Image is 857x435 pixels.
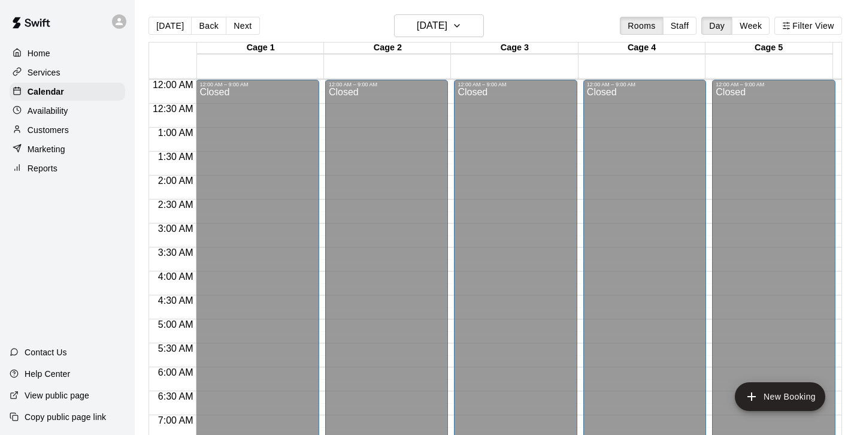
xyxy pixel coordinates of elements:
span: 1:30 AM [155,152,196,162]
span: 7:00 AM [155,415,196,425]
a: Marketing [10,140,125,158]
span: 6:30 AM [155,391,196,401]
p: View public page [25,389,89,401]
div: 12:00 AM – 9:00 AM [716,81,831,87]
p: Home [28,47,50,59]
h6: [DATE] [417,17,447,34]
button: add [735,382,825,411]
span: 5:30 AM [155,343,196,354]
a: Customers [10,121,125,139]
span: 12:00 AM [150,80,196,90]
button: [DATE] [394,14,484,37]
p: Copy public page link [25,411,106,423]
span: 6:00 AM [155,367,196,377]
p: Calendar [28,86,64,98]
a: Reports [10,159,125,177]
span: 5:00 AM [155,319,196,330]
span: 2:00 AM [155,176,196,186]
button: Staff [663,17,697,35]
div: Cage 5 [705,43,832,54]
span: 1:00 AM [155,128,196,138]
div: 12:00 AM – 9:00 AM [587,81,702,87]
span: 2:30 AM [155,200,196,210]
button: Back [191,17,226,35]
p: Services [28,67,60,78]
div: Cage 4 [579,43,705,54]
button: Rooms [620,17,663,35]
p: Contact Us [25,346,67,358]
span: 12:30 AM [150,104,196,114]
div: 12:00 AM – 9:00 AM [329,81,444,87]
div: 12:00 AM – 9:00 AM [458,81,573,87]
div: Cage 2 [324,43,451,54]
div: 12:00 AM – 9:00 AM [199,81,315,87]
button: Week [732,17,770,35]
p: Customers [28,124,69,136]
a: Availability [10,102,125,120]
p: Availability [28,105,68,117]
button: [DATE] [149,17,192,35]
button: Day [701,17,732,35]
a: Calendar [10,83,125,101]
span: 3:30 AM [155,247,196,258]
p: Help Center [25,368,70,380]
span: 4:00 AM [155,271,196,282]
a: Home [10,44,125,62]
p: Reports [28,162,57,174]
p: Marketing [28,143,65,155]
div: Cage 3 [451,43,578,54]
div: Cage 1 [197,43,324,54]
span: 3:00 AM [155,223,196,234]
button: Next [226,17,259,35]
span: 4:30 AM [155,295,196,306]
a: Services [10,64,125,81]
button: Filter View [774,17,841,35]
